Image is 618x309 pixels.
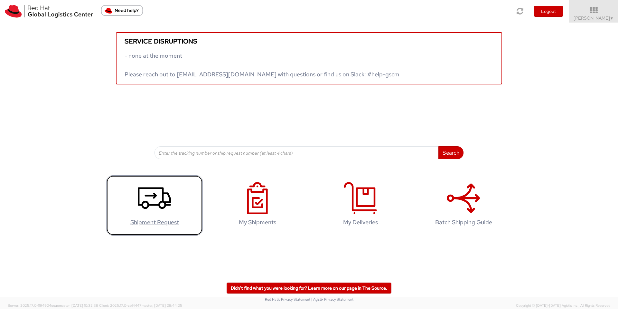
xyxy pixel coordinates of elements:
span: - none at the moment Please reach out to [EMAIL_ADDRESS][DOMAIN_NAME] with questions or find us o... [125,52,399,78]
a: Service disruptions - none at the moment Please reach out to [EMAIL_ADDRESS][DOMAIN_NAME] with qu... [116,32,502,84]
span: Server: 2025.17.0-1194904eeae [8,303,98,308]
span: master, [DATE] 10:32:38 [59,303,98,308]
h4: My Shipments [216,219,299,226]
a: My Deliveries [312,175,409,236]
button: Logout [534,6,563,17]
span: ▼ [610,16,614,21]
span: [PERSON_NAME] [574,15,614,21]
img: rh-logistics-00dfa346123c4ec078e1.svg [5,5,93,18]
a: Batch Shipping Guide [415,175,512,236]
span: Copyright © [DATE]-[DATE] Agistix Inc., All Rights Reserved [516,303,610,308]
a: Shipment Request [106,175,203,236]
h4: My Deliveries [319,219,402,226]
span: master, [DATE] 08:44:05 [142,303,182,308]
input: Enter the tracking number or ship request number (at least 4 chars) [154,146,439,159]
a: Red Hat's Privacy Statement [265,297,310,302]
h4: Batch Shipping Guide [422,219,505,226]
button: Need help? [101,5,143,16]
span: Client: 2025.17.0-cb14447 [99,303,182,308]
h4: Shipment Request [113,219,196,226]
a: My Shipments [209,175,306,236]
a: Didn't find what you were looking for? Learn more on our page in The Source. [227,283,391,294]
h5: Service disruptions [125,38,493,45]
a: | Agistix Privacy Statement [311,297,353,302]
button: Search [438,146,464,159]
